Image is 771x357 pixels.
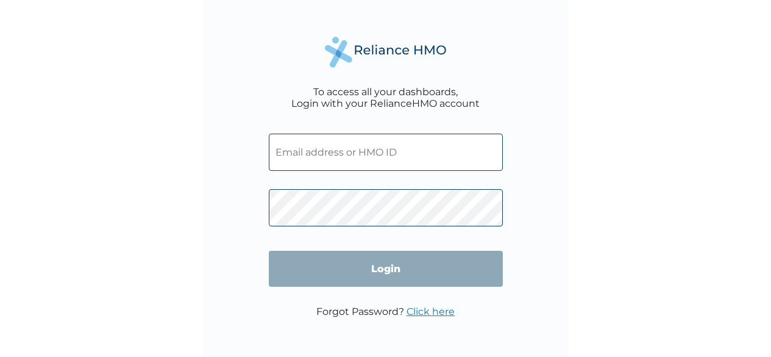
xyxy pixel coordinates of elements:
[325,37,447,68] img: Reliance Health's Logo
[269,134,503,171] input: Email address or HMO ID
[269,251,503,287] input: Login
[407,306,455,317] a: Click here
[316,306,455,317] p: Forgot Password?
[291,86,480,109] div: To access all your dashboards, Login with your RelianceHMO account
